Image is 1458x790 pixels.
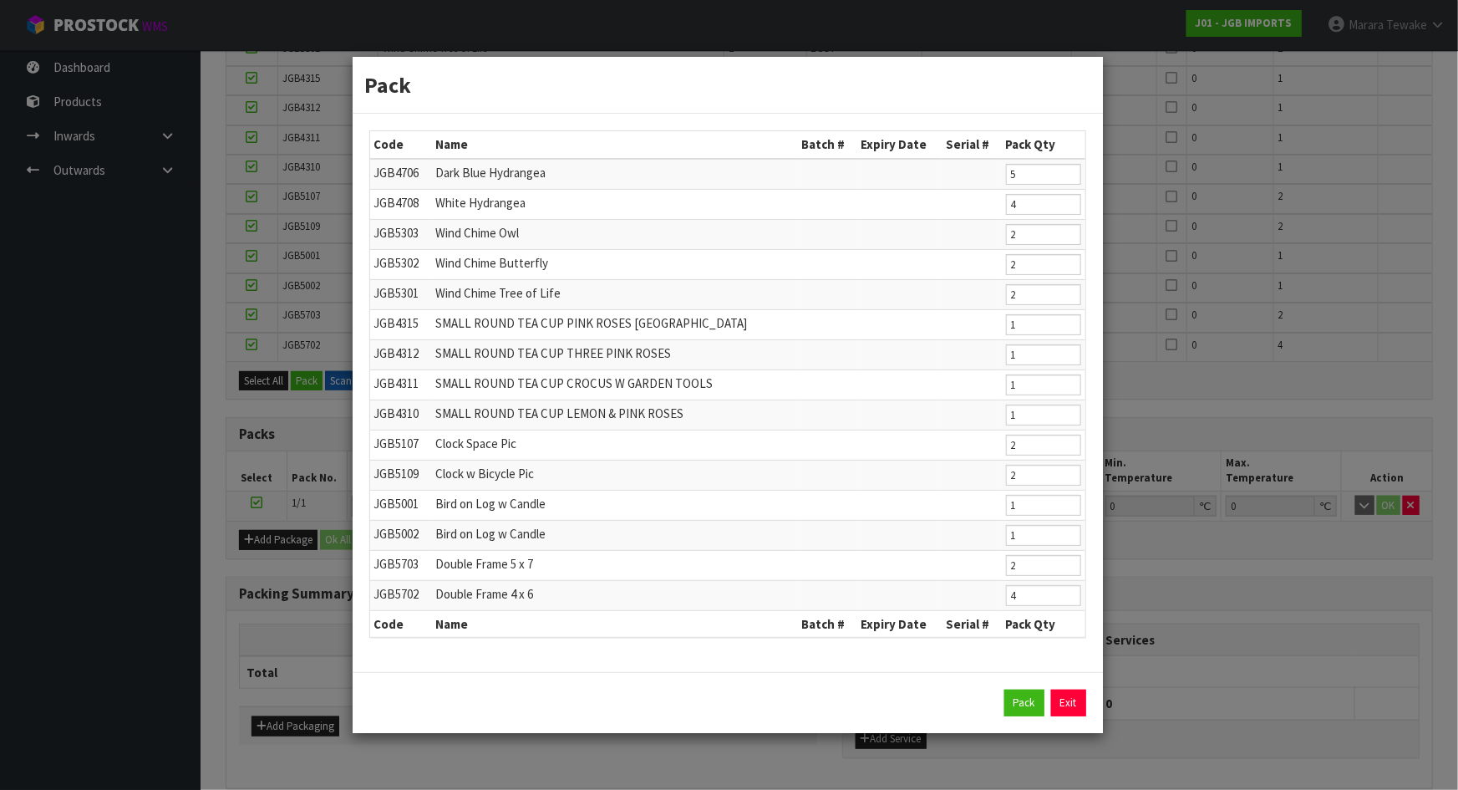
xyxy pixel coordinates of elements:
[374,436,419,451] span: JGB5107
[374,496,419,512] span: JGB5001
[435,285,561,301] span: Wind Chime Tree of Life
[1002,610,1085,637] th: Pack Qty
[374,526,419,542] span: JGB5002
[374,255,419,271] span: JGB5302
[370,610,431,637] th: Code
[431,610,798,637] th: Name
[374,345,419,361] span: JGB4312
[374,405,419,421] span: JGB4310
[1051,690,1086,716] a: Exit
[374,285,419,301] span: JGB5301
[435,526,546,542] span: Bird on Log w Candle
[374,195,419,211] span: JGB4708
[942,610,1001,637] th: Serial #
[435,496,546,512] span: Bird on Log w Candle
[374,315,419,331] span: JGB4315
[435,225,519,241] span: Wind Chime Owl
[435,315,747,331] span: SMALL ROUND TEA CUP PINK ROSES [GEOGRAPHIC_DATA]
[374,165,419,181] span: JGB4706
[435,586,533,602] span: Double Frame 4 x 6
[435,345,671,361] span: SMALL ROUND TEA CUP THREE PINK ROSES
[431,131,798,158] th: Name
[942,131,1001,158] th: Serial #
[374,466,419,482] span: JGB5109
[435,165,546,181] span: Dark Blue Hydrangea
[1002,131,1085,158] th: Pack Qty
[365,69,1090,100] h3: Pack
[798,131,857,158] th: Batch #
[857,610,942,637] th: Expiry Date
[435,405,683,421] span: SMALL ROUND TEA CUP LEMON & PINK ROSES
[435,466,534,482] span: Clock w Bicycle Pic
[435,255,548,271] span: Wind Chime Butterfly
[798,610,857,637] th: Batch #
[1004,690,1044,716] button: Pack
[435,556,533,572] span: Double Frame 5 x 7
[857,131,942,158] th: Expiry Date
[374,225,419,241] span: JGB5303
[435,436,516,451] span: Clock Space Pic
[370,131,431,158] th: Code
[374,586,419,602] span: JGB5702
[374,556,419,572] span: JGB5703
[435,195,526,211] span: White Hydrangea
[435,375,713,391] span: SMALL ROUND TEA CUP CROCUS W GARDEN TOOLS
[374,375,419,391] span: JGB4311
